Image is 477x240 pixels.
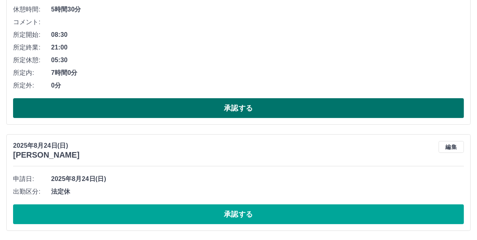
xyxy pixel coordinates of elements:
span: 休憩時間: [13,5,51,14]
span: 08:30 [51,30,464,40]
span: 法定休 [51,187,464,196]
span: 所定開始: [13,30,51,40]
span: 21:00 [51,43,464,52]
span: 所定内: [13,68,51,78]
p: 2025年8月24日(日) [13,141,80,150]
h3: [PERSON_NAME] [13,150,80,160]
span: 2025年8月24日(日) [51,174,464,184]
span: 所定休憩: [13,55,51,65]
span: 所定外: [13,81,51,90]
span: コメント: [13,17,51,27]
button: 承認する [13,98,464,118]
span: 所定終業: [13,43,51,52]
button: 編集 [439,141,464,153]
span: 7時間0分 [51,68,464,78]
span: 出勤区分: [13,187,51,196]
span: 申請日: [13,174,51,184]
span: 5時間30分 [51,5,464,14]
span: 05:30 [51,55,464,65]
button: 承認する [13,204,464,224]
span: 0分 [51,81,464,90]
